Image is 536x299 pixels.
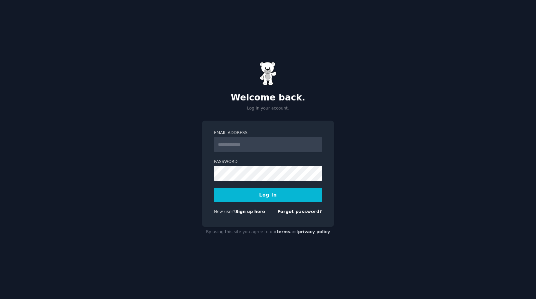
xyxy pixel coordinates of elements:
a: privacy policy [298,229,330,234]
a: Sign up here [235,209,265,214]
span: New user? [214,209,235,214]
h2: Welcome back. [202,92,334,103]
img: Gummy Bear [260,62,276,85]
div: By using this site you agree to our and [202,227,334,238]
p: Log in your account. [202,105,334,112]
label: Email Address [214,130,322,136]
label: Password [214,159,322,165]
button: Log In [214,188,322,202]
a: Forgot password? [277,209,322,214]
a: terms [277,229,290,234]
